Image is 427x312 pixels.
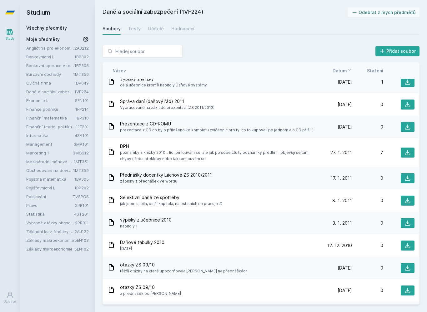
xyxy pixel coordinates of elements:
[26,176,74,182] a: Pojistná matematika
[332,197,352,204] span: 8. 1. 2011
[338,79,352,85] span: [DATE]
[26,106,75,112] a: Finance podniku
[327,242,352,249] span: 12. 12. 2010
[352,220,383,226] div: 0
[120,268,248,274] span: těžší otázky na které upozorňovala [PERSON_NAME] na přednáškách
[26,228,74,235] a: Základní kurz čínštiny B (A1)
[375,46,420,56] button: Přidat soubor
[26,97,75,104] a: Ekonomie I.
[73,72,89,77] a: 1MT356
[103,45,183,57] input: Hledej soubor
[103,22,121,35] a: Soubory
[75,98,89,103] a: 5EN101
[26,132,75,139] a: Informatika
[26,202,75,208] a: Právo
[26,150,73,156] a: Marketing 1
[74,80,89,85] a: 1DP049
[26,89,74,95] a: Daně a sociální zabezpečení
[352,197,383,204] div: 0
[26,237,74,243] a: Základy makroekonomie
[171,26,194,32] div: Hodnocení
[348,7,420,17] button: Odebrat z mých předmětů
[74,229,89,234] a: 2AJ122
[120,246,164,252] span: [DATE]
[74,246,89,251] a: 5EN102
[26,246,74,252] a: Základy mikroekonomie
[26,141,74,147] a: Management
[74,89,89,94] a: 1VF224
[338,265,352,271] span: [DATE]
[128,22,141,35] a: Testy
[73,168,89,173] a: 1MT359
[148,22,164,35] a: Učitelé
[352,124,383,130] div: 0
[338,124,352,130] span: [DATE]
[352,101,383,108] div: 0
[75,107,89,112] a: 1FP214
[338,287,352,294] span: [DATE]
[26,62,74,69] a: Bankovní operace v teorii a praxi
[74,46,89,51] a: 2AJ212
[352,287,383,294] div: 0
[352,265,383,271] div: 0
[120,98,214,105] span: Správa daní (daňový řád) 2011
[367,67,383,74] button: Stažení
[120,76,207,82] span: Výpisky z knížky
[120,127,314,133] span: prezentace z CD co bylo přiloženo ke kompletu cvičebnic pro ty, co to kupovali po jednom a o CD p...
[74,212,89,217] a: 4ST201
[352,79,383,85] div: 1
[1,288,19,307] a: Uživatel
[26,220,75,226] a: Vybrané otázky obchodního práva
[26,167,73,173] a: Obchodování na devizovém trhu
[333,67,347,74] span: Datum
[338,101,352,108] span: [DATE]
[333,67,352,74] button: Datum
[331,175,352,181] span: 17. 1. 2011
[26,158,74,165] a: Mezinárodní měnové a finanční instituce
[75,133,89,138] a: 4SA101
[75,220,89,225] a: 2PR311
[6,36,15,41] div: Study
[120,201,223,207] span: jak jsem slíbila, další kapitola, na ostatních se pracuje :D
[74,159,89,164] a: 1MT351
[103,7,348,17] h2: Daně a sociální zabezpečení (1VF224)
[74,238,89,243] a: 5EN103
[352,175,383,181] div: 0
[330,149,352,156] span: 27. 1. 2011
[113,67,126,74] button: Název
[74,185,89,190] a: 1BP202
[74,54,89,59] a: 1BP302
[26,115,75,121] a: Finanční matematika
[3,299,17,304] div: Uživatel
[26,124,76,130] a: Finanční teorie, politika a instituce
[120,82,207,88] span: celá učebnice kromě kapitoly Daňové systémy
[26,211,74,217] a: Statistika
[120,194,223,201] span: Selektivní daně ze spotřeby
[73,194,89,199] a: TVSPOS
[120,262,248,268] span: otazky ZS 09/10
[26,71,73,77] a: Burzovní obchody
[120,149,318,162] span: poznámky z knížky 2010... lidi omlouvám se, ale jak po sobě čtu ty poznámky předtím.. objevují se...
[352,149,383,156] div: 7
[120,217,172,223] span: výpisky z učebnice 2010
[120,105,214,111] span: Vypracované na základě prezentací (ZS 2011/2012)
[26,54,74,60] a: Bankovnictví I.
[171,22,194,35] a: Hodnocení
[75,115,89,120] a: 1BP310
[26,36,60,42] span: Moje předměty
[26,193,73,200] a: Posilování
[148,26,164,32] div: Učitelé
[74,63,89,68] a: 1BP308
[352,242,383,249] div: 0
[74,177,89,182] a: 1BP305
[26,80,74,86] a: Cvičná firma
[120,172,212,178] span: Přednášky docentky Láchové ZS 2010/2011
[120,143,318,149] span: DPH
[73,150,89,155] a: 3MG212
[76,124,89,129] a: 11F201
[1,25,19,44] a: Study
[333,220,352,226] span: 3. 1. 2011
[120,223,172,229] span: kapitoly 1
